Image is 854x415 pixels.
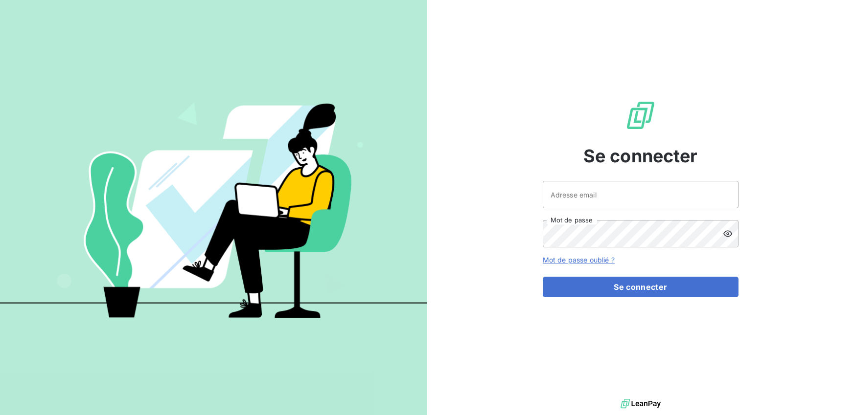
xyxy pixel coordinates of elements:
[543,181,739,208] input: placeholder
[625,100,656,131] img: Logo LeanPay
[543,277,739,297] button: Se connecter
[621,396,661,411] img: logo
[543,256,615,264] a: Mot de passe oublié ?
[583,143,698,169] span: Se connecter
